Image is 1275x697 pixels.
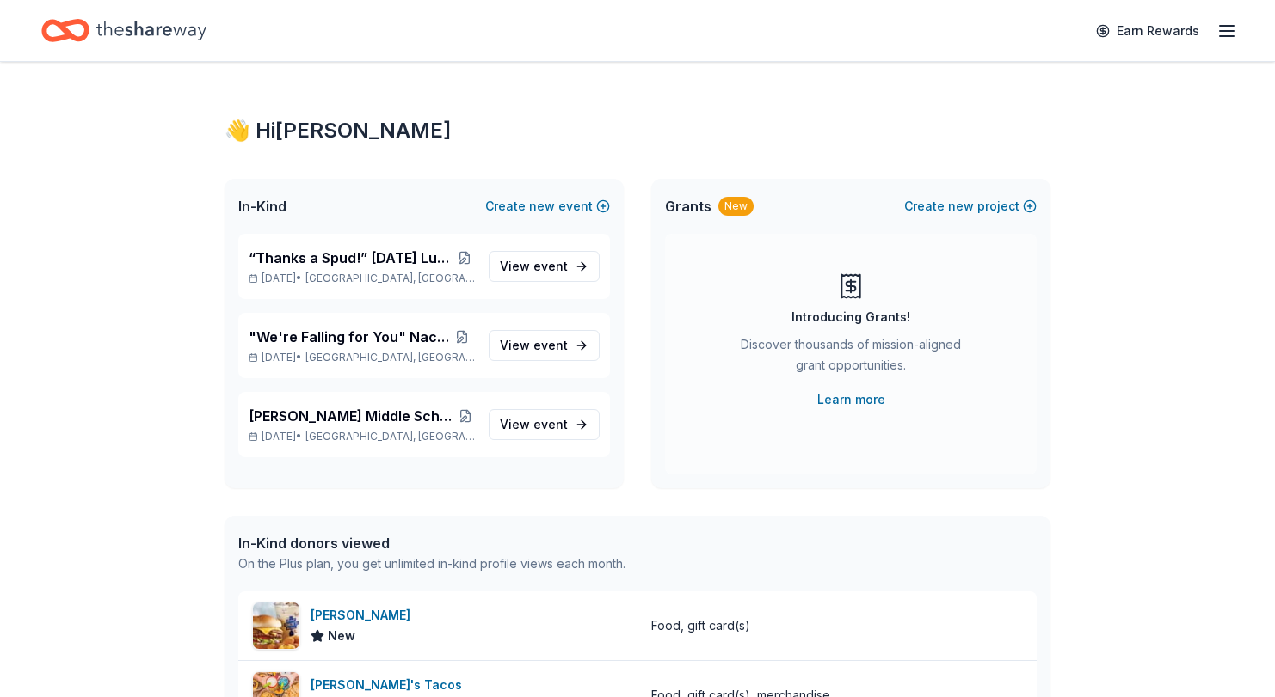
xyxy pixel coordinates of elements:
button: Createnewproject [904,196,1037,217]
img: Image for Culver's [253,602,299,649]
span: “Thanks a Spud!” [DATE] Luncheon & Gift Giveaway [249,248,454,268]
span: View [500,256,568,277]
div: New [718,197,754,216]
div: In-Kind donors viewed [238,533,625,553]
span: [GEOGRAPHIC_DATA], [GEOGRAPHIC_DATA] [305,272,475,285]
div: Discover thousands of mission-aligned grant opportunities. [734,334,968,382]
a: View event [489,409,600,440]
span: New [328,626,355,646]
span: new [529,196,555,217]
span: Grants [665,196,711,217]
button: Createnewevent [485,196,610,217]
div: On the Plus plan, you get unlimited in-kind profile views each month. [238,553,625,574]
span: "We're Falling for You" Nacho Apple Bar [249,327,450,347]
span: event [533,338,568,352]
span: In-Kind [238,196,286,217]
a: Home [41,10,206,51]
div: [PERSON_NAME] [311,605,417,626]
span: View [500,414,568,435]
div: 👋 Hi [PERSON_NAME] [225,117,1050,144]
span: event [533,417,568,431]
a: Learn more [817,389,885,410]
span: new [948,196,974,217]
span: [PERSON_NAME] Middle School Student PTA Meetings [249,406,455,426]
a: View event [489,330,600,361]
p: [DATE] • [249,272,475,285]
p: [DATE] • [249,351,475,364]
span: event [533,259,568,273]
div: [PERSON_NAME]'s Tacos [311,675,469,695]
span: View [500,335,568,356]
span: [GEOGRAPHIC_DATA], [GEOGRAPHIC_DATA] [305,430,475,443]
span: [GEOGRAPHIC_DATA], [GEOGRAPHIC_DATA] [305,351,475,364]
div: Food, gift card(s) [651,615,750,636]
p: [DATE] • [249,430,475,443]
div: Introducing Grants! [791,307,910,327]
a: View event [489,251,600,282]
a: Earn Rewards [1086,15,1210,46]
